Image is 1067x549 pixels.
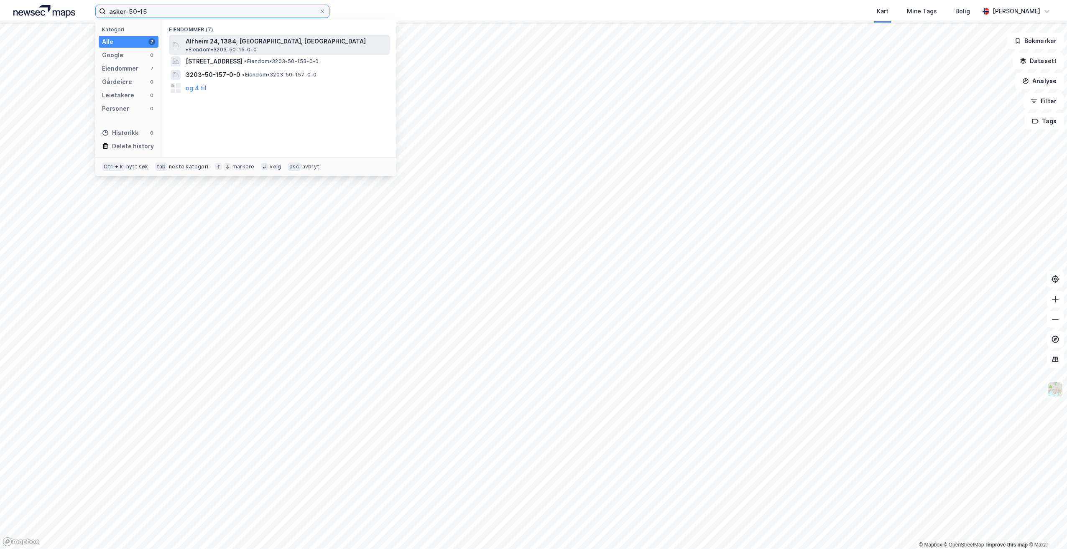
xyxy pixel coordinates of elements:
span: • [242,71,245,78]
div: 0 [148,105,155,112]
div: esc [288,163,301,171]
button: Filter [1024,93,1064,109]
div: Google [102,50,123,60]
span: Eiendom • 3203-50-153-0-0 [244,58,319,65]
div: tab [155,163,168,171]
div: Eiendommer [102,64,138,74]
div: velg [270,163,281,170]
input: Søk på adresse, matrikkel, gårdeiere, leietakere eller personer [106,5,319,18]
button: Tags [1025,113,1064,130]
button: Bokmerker [1007,33,1064,49]
button: og 4 til [186,83,207,93]
div: Gårdeiere [102,77,132,87]
img: logo.a4113a55bc3d86da70a041830d287a7e.svg [13,5,75,18]
img: Z [1047,381,1063,397]
div: avbryt [302,163,319,170]
div: Leietakere [102,90,134,100]
span: Eiendom • 3203-50-15-0-0 [186,46,257,53]
div: Mine Tags [907,6,937,16]
div: 0 [148,92,155,99]
div: neste kategori [169,163,208,170]
a: Mapbox [919,542,942,548]
div: 7 [148,38,155,45]
div: Ctrl + k [102,163,125,171]
button: Datasett [1013,53,1064,69]
iframe: Chat Widget [1025,509,1067,549]
div: Eiendommer (7) [162,20,396,35]
span: • [244,58,247,64]
span: Eiendom • 3203-50-157-0-0 [242,71,317,78]
div: [PERSON_NAME] [993,6,1040,16]
div: Kart [877,6,888,16]
div: 7 [148,65,155,72]
div: Delete history [112,141,154,151]
div: Kontrollprogram for chat [1025,509,1067,549]
span: • [186,46,188,53]
div: Bolig [955,6,970,16]
div: 0 [148,79,155,85]
a: Improve this map [986,542,1028,548]
div: Kategori [102,26,158,33]
div: Historikk [102,128,138,138]
a: OpenStreetMap [944,542,984,548]
button: Analyse [1015,73,1064,89]
span: 3203-50-157-0-0 [186,70,240,80]
div: markere [232,163,254,170]
div: nytt søk [126,163,148,170]
div: Personer [102,104,129,114]
a: Mapbox homepage [3,537,39,546]
span: [STREET_ADDRESS] [186,56,242,66]
div: 0 [148,52,155,58]
div: 0 [148,130,155,136]
div: Alle [102,37,113,47]
span: Alfheim 24, 1384, [GEOGRAPHIC_DATA], [GEOGRAPHIC_DATA] [186,36,366,46]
